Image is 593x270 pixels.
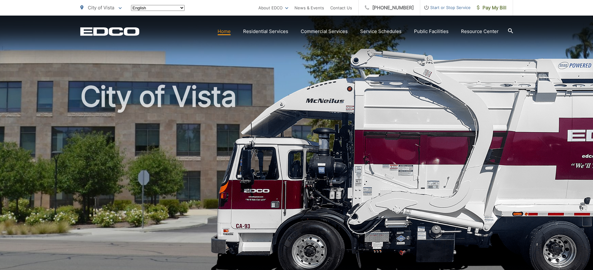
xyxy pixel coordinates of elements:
a: Public Facilities [414,28,449,35]
a: EDCD logo. Return to the homepage. [80,27,139,36]
a: About EDCO [258,4,288,12]
a: Resource Center [461,28,499,35]
select: Select a language [131,5,185,11]
a: Service Schedules [360,28,402,35]
span: City of Vista [88,5,114,11]
a: News & Events [294,4,324,12]
a: Residential Services [243,28,288,35]
a: Contact Us [330,4,352,12]
a: Commercial Services [301,28,348,35]
span: Pay My Bill [477,4,506,12]
a: Home [218,28,231,35]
